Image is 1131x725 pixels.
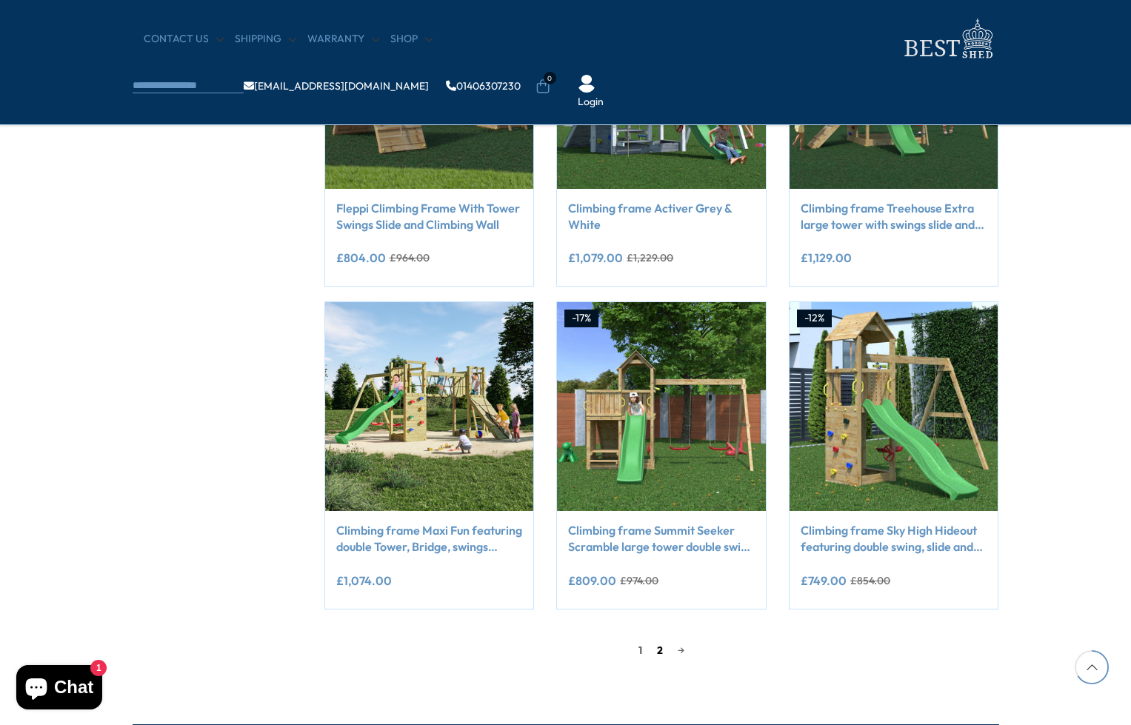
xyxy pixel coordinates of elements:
[390,32,433,47] a: Shop
[850,575,890,586] del: £854.00
[568,200,755,233] a: Climbing frame Activer Grey & White
[568,575,616,587] ins: £809.00
[336,522,523,555] a: Climbing frame Maxi Fun featuring double Tower, Bridge, swings climbing walls and slide
[446,81,521,91] a: 01406307230
[144,32,224,47] a: CONTACT US
[336,575,392,587] ins: £1,074.00
[578,75,595,93] img: User Icon
[336,200,523,233] a: Fleppi Climbing Frame With Tower Swings Slide and Climbing Wall
[801,252,852,264] ins: £1,129.00
[557,302,766,511] img: Climbing frame Summit Seeker Scramble large tower double swing climbing wall and slide - Best Shed
[797,310,832,327] div: -12%
[670,639,692,661] a: →
[801,522,987,555] a: Climbing frame Sky High Hideout featuring double swing, slide and climbing wall
[801,200,987,233] a: Climbing frame Treehouse Extra large tower with swings slide and climbing wall
[568,522,755,555] a: Climbing frame Summit Seeker Scramble large tower double swing climbing wall and slide
[325,302,534,511] img: Climbing frame Maxi Fun featuring double Tower, Bridge, swings climbing walls and slide - Best Shed
[244,81,429,91] a: [EMAIL_ADDRESS][DOMAIN_NAME]
[790,302,998,511] img: Climbing frame Sky High Hideout featuring double swing, slide and climbing wall - Best Shed
[336,252,386,264] ins: £804.00
[544,72,556,84] span: 0
[12,665,107,713] inbox-online-store-chat: Shopify online store chat
[536,79,550,94] a: 0
[307,32,379,47] a: Warranty
[895,15,999,63] img: logo
[390,253,430,263] del: £964.00
[801,575,847,587] ins: £749.00
[564,310,598,327] div: -17%
[568,252,623,264] ins: £1,079.00
[578,95,604,110] a: Login
[620,575,658,586] del: £974.00
[631,639,650,661] span: 1
[650,639,670,661] a: 2
[627,253,673,263] del: £1,229.00
[235,32,296,47] a: Shipping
